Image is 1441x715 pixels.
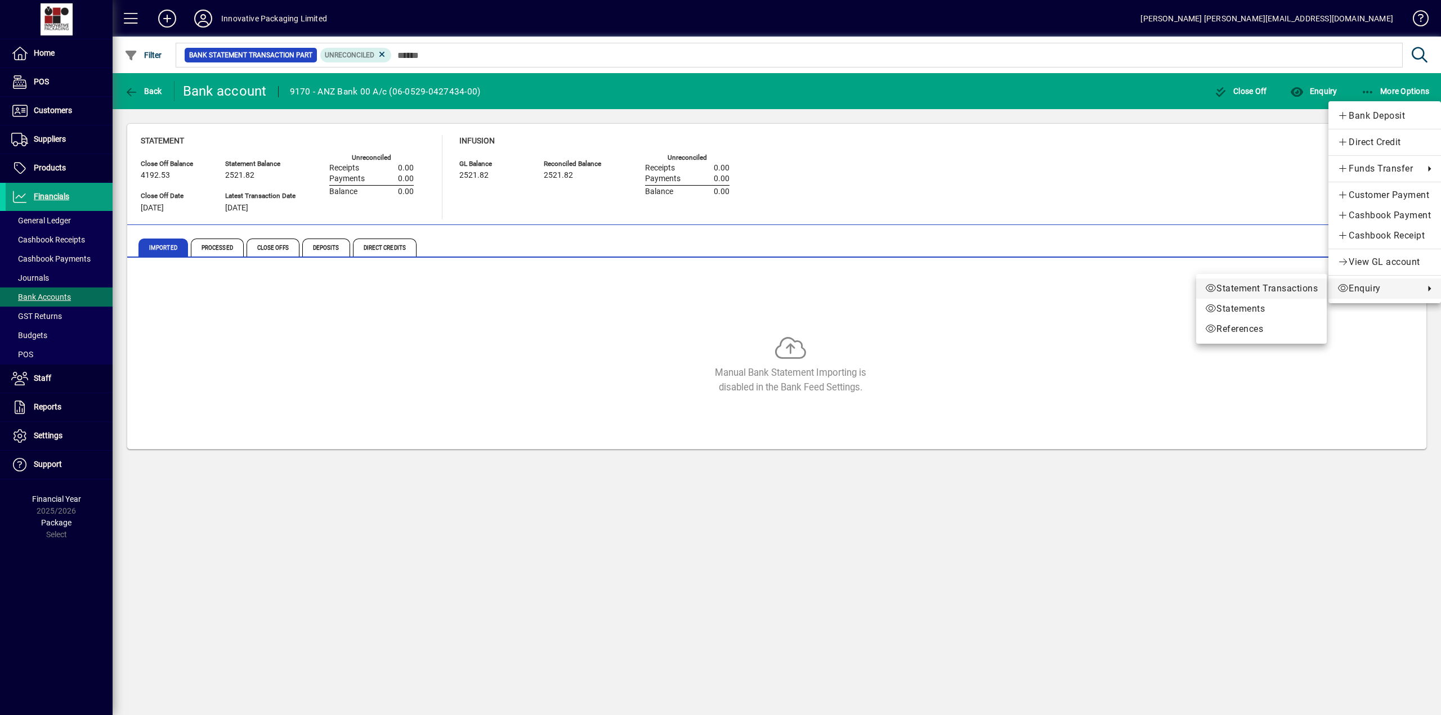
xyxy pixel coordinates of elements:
[1337,162,1418,176] span: Funds Transfer
[1337,209,1432,222] span: Cashbook Payment
[1205,302,1318,316] span: Statements
[1337,282,1418,295] span: Enquiry
[1337,109,1432,123] span: Bank Deposit
[1337,188,1432,202] span: Customer Payment
[1337,255,1432,269] span: View GL account
[1337,136,1432,149] span: Direct Credit
[1337,229,1432,242] span: Cashbook Receipt
[1205,282,1318,295] span: Statement Transactions
[1205,322,1318,336] span: References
